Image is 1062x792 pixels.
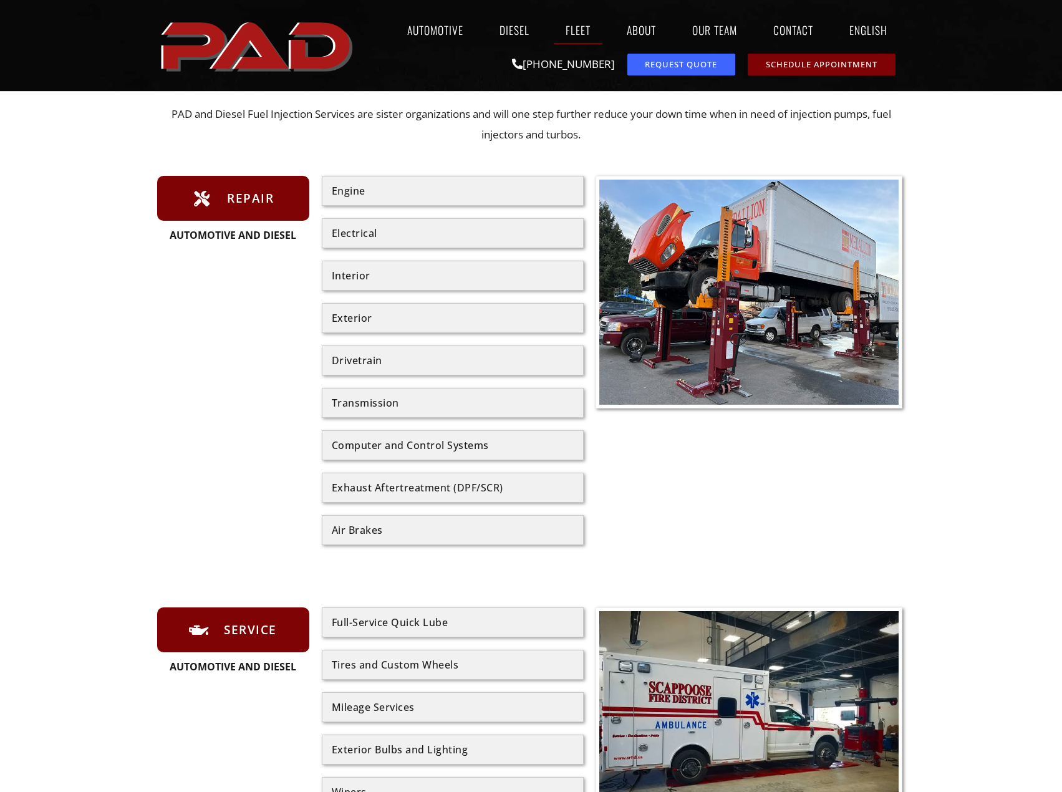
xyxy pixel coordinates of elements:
[332,228,574,238] div: Electrical
[512,57,615,71] a: [PHONE_NUMBER]
[332,398,574,408] div: Transmission
[615,16,668,44] a: About
[332,186,574,196] div: Engine
[157,104,905,145] p: PAD and Diesel Fuel Injection Services are sister organizations and will one step further reduce ...
[838,16,905,44] a: English
[395,16,475,44] a: Automotive
[627,54,735,75] a: request a service or repair quote
[748,54,895,75] a: schedule repair or service appointment
[645,60,717,69] span: Request Quote
[332,355,574,365] div: Drivetrain
[332,483,574,493] div: Exhaust Aftertreatment (DPF/SCR)
[554,16,602,44] a: Fleet
[332,313,574,323] div: Exterior
[332,617,574,627] div: Full-Service Quick Lube
[332,702,574,712] div: Mileage Services
[332,745,574,755] div: Exterior Bulbs and Lighting
[157,230,309,240] div: Automotive and Diesel
[359,16,905,44] nav: Menu
[332,525,574,535] div: Air Brakes
[157,12,359,79] a: pro automotive and diesel home page
[766,60,877,69] span: Schedule Appointment
[332,271,574,281] div: Interior
[332,440,574,450] div: Computer and Control Systems
[680,16,749,44] a: Our Team
[157,12,359,79] img: The image shows the word "PAD" in bold, red, uppercase letters with a slight shadow effect.
[761,16,825,44] a: Contact
[224,188,274,208] span: Repair
[221,620,277,640] span: Service
[157,662,309,672] div: Automotive and Diesel
[599,180,899,405] img: A large orange and white box truck is elevated on hydraulic lifts in an outdoor parking lot, with...
[332,660,574,670] div: Tires and Custom Wheels
[488,16,541,44] a: Diesel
